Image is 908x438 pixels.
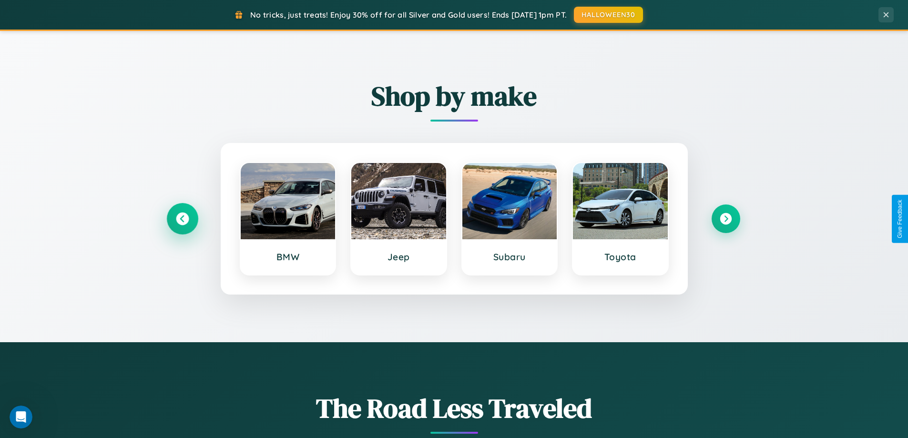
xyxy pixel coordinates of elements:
[10,406,32,428] iframe: Intercom live chat
[897,200,903,238] div: Give Feedback
[250,10,567,20] span: No tricks, just treats! Enjoy 30% off for all Silver and Gold users! Ends [DATE] 1pm PT.
[168,390,740,427] h1: The Road Less Traveled
[472,251,548,263] h3: Subaru
[574,7,643,23] button: HALLOWEEN30
[168,78,740,114] h2: Shop by make
[582,251,658,263] h3: Toyota
[250,251,326,263] h3: BMW
[361,251,437,263] h3: Jeep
